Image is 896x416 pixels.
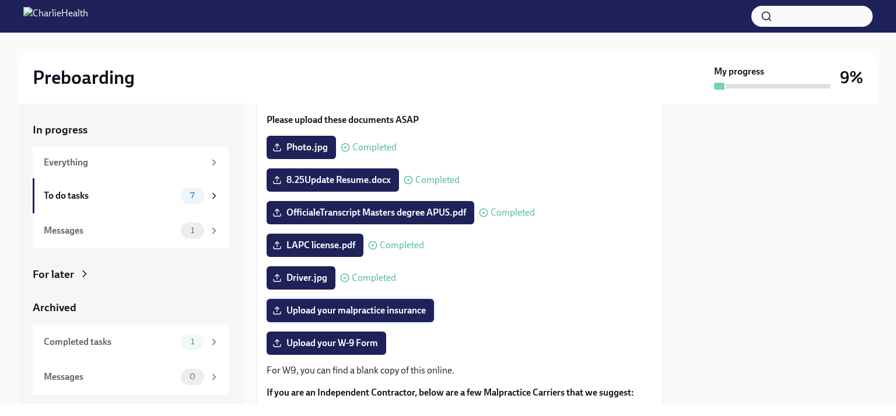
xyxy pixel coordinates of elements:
[184,337,201,346] span: 1
[267,332,386,355] label: Upload your W-9 Form
[275,207,466,218] span: OfficialeTranscript Masters degree APUS.pdf
[267,114,419,125] strong: Please upload these documents ASAP
[267,168,399,192] label: 8.25Update Resume.docx
[33,178,229,213] a: To do tasks7
[33,267,229,282] a: For later
[352,273,396,283] span: Completed
[33,66,135,89] h2: Preboarding
[44,156,204,169] div: Everything
[352,143,397,152] span: Completed
[275,174,391,186] span: 8.25Update Resume.docx
[267,201,474,224] label: OfficialeTranscript Masters degree APUS.pdf
[33,359,229,394] a: Messages0
[275,337,378,349] span: Upload your W-9 Form
[33,122,229,138] a: In progress
[267,136,336,159] label: Photo.jpg
[44,336,176,348] div: Completed tasks
[33,267,74,282] div: For later
[267,234,363,257] label: LAPC license.pdf
[275,272,327,284] span: Driver.jpg
[275,305,426,316] span: Upload your malpractice insurance
[33,147,229,178] a: Everything
[44,224,176,237] div: Messages
[840,67,863,88] h3: 9%
[380,241,424,250] span: Completed
[275,239,355,251] span: LAPC license.pdf
[44,371,176,383] div: Messages
[267,364,653,377] p: For W9, you can find a blank copy of this online.
[267,266,335,290] label: Driver.jpg
[714,65,764,78] strong: My progress
[275,142,328,153] span: Photo.jpg
[33,325,229,359] a: Completed tasks1
[183,372,202,381] span: 0
[44,189,176,202] div: To do tasks
[23,7,88,26] img: CharlieHealth
[267,387,634,398] strong: If you are an Independent Contractor, below are a few Malpractice Carriers that we suggest:
[33,300,229,315] a: Archived
[183,191,201,200] span: 7
[267,299,434,322] label: Upload your malpractice insurance
[415,175,460,185] span: Completed
[184,226,201,235] span: 1
[491,208,535,217] span: Completed
[33,213,229,248] a: Messages1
